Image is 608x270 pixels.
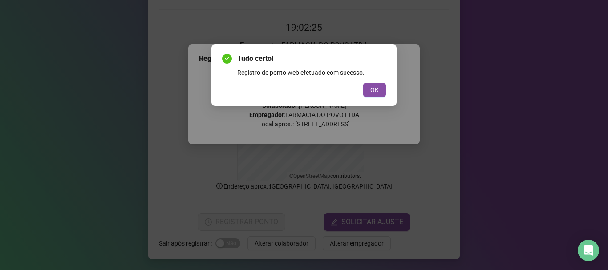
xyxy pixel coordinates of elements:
span: Tudo certo! [237,53,386,64]
div: Open Intercom Messenger [578,240,599,261]
button: OK [363,83,386,97]
span: OK [370,85,379,95]
span: check-circle [222,54,232,64]
div: Registro de ponto web efetuado com sucesso. [237,68,386,77]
